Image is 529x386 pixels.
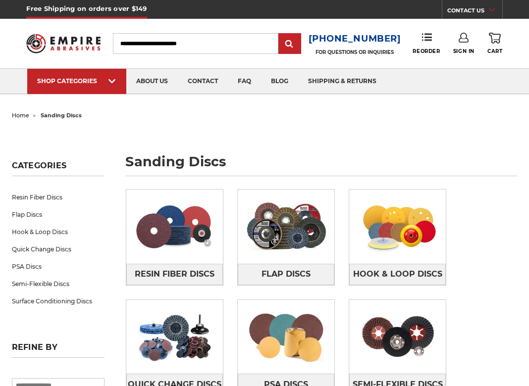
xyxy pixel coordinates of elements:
a: Reorder [413,33,440,54]
a: Flap Discs [12,206,105,223]
a: CONTACT US [447,5,502,19]
img: Quick Change Discs [126,303,223,371]
a: Hook & Loop Discs [12,223,105,241]
a: blog [261,69,298,94]
a: Resin Fiber Discs [126,264,223,285]
img: Empire Abrasives [26,29,101,58]
a: [PHONE_NUMBER] [309,32,401,46]
a: Resin Fiber Discs [12,189,105,206]
a: home [12,112,29,119]
a: Flap Discs [238,264,334,285]
img: Flap Discs [238,193,334,261]
h5: Refine by [12,342,105,358]
img: Semi-Flexible Discs [349,303,446,371]
div: SHOP CATEGORIES [37,77,116,85]
img: Resin Fiber Discs [126,193,223,261]
a: Surface Conditioning Discs [12,292,105,310]
h5: Categories [12,161,105,176]
a: PSA Discs [12,258,105,275]
input: Submit [280,34,300,54]
span: Cart [487,48,502,54]
a: Quick Change Discs [12,241,105,258]
span: Resin Fiber Discs [135,266,214,283]
img: Hook & Loop Discs [349,193,446,261]
img: PSA Discs [238,303,334,371]
span: Hook & Loop Discs [353,266,442,283]
a: shipping & returns [298,69,386,94]
span: sanding discs [41,112,82,119]
a: faq [228,69,261,94]
span: Sign In [453,48,475,54]
h1: sanding discs [125,155,517,176]
a: about us [126,69,178,94]
a: contact [178,69,228,94]
a: Hook & Loop Discs [349,264,446,285]
span: Flap Discs [262,266,311,283]
span: Reorder [413,48,440,54]
a: Cart [487,33,502,54]
p: FOR QUESTIONS OR INQUIRIES [309,49,401,55]
a: Semi-Flexible Discs [12,275,105,292]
